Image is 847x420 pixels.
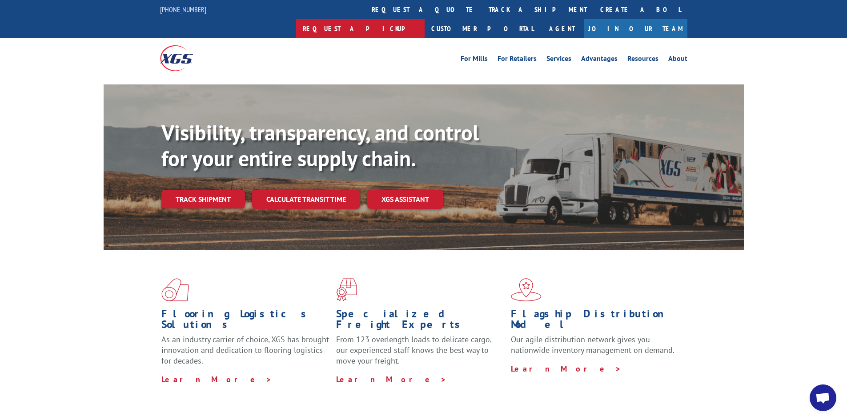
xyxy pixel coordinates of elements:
a: Learn More > [336,374,447,384]
span: As an industry carrier of choice, XGS has brought innovation and dedication to flooring logistics... [161,334,329,366]
a: XGS ASSISTANT [367,190,443,209]
a: Learn More > [511,364,622,374]
a: [PHONE_NUMBER] [160,5,206,14]
a: Open chat [810,384,836,411]
a: Join Our Team [584,19,687,38]
span: Our agile distribution network gives you nationwide inventory management on demand. [511,334,674,355]
h1: Flooring Logistics Solutions [161,308,329,334]
img: xgs-icon-flagship-distribution-model-red [511,278,542,301]
a: Agent [540,19,584,38]
img: xgs-icon-total-supply-chain-intelligence-red [161,278,189,301]
img: xgs-icon-focused-on-flooring-red [336,278,357,301]
a: Learn More > [161,374,272,384]
b: Visibility, transparency, and control for your entire supply chain. [161,119,479,172]
a: Calculate transit time [252,190,360,209]
a: For Mills [461,55,488,65]
a: About [668,55,687,65]
h1: Flagship Distribution Model [511,308,679,334]
a: Request a pickup [296,19,425,38]
a: For Retailers [498,55,537,65]
a: Advantages [581,55,618,65]
a: Customer Portal [425,19,540,38]
p: From 123 overlength loads to delicate cargo, our experienced staff knows the best way to move you... [336,334,504,374]
h1: Specialized Freight Experts [336,308,504,334]
a: Resources [627,55,658,65]
a: Services [546,55,571,65]
a: Track shipment [161,190,245,208]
